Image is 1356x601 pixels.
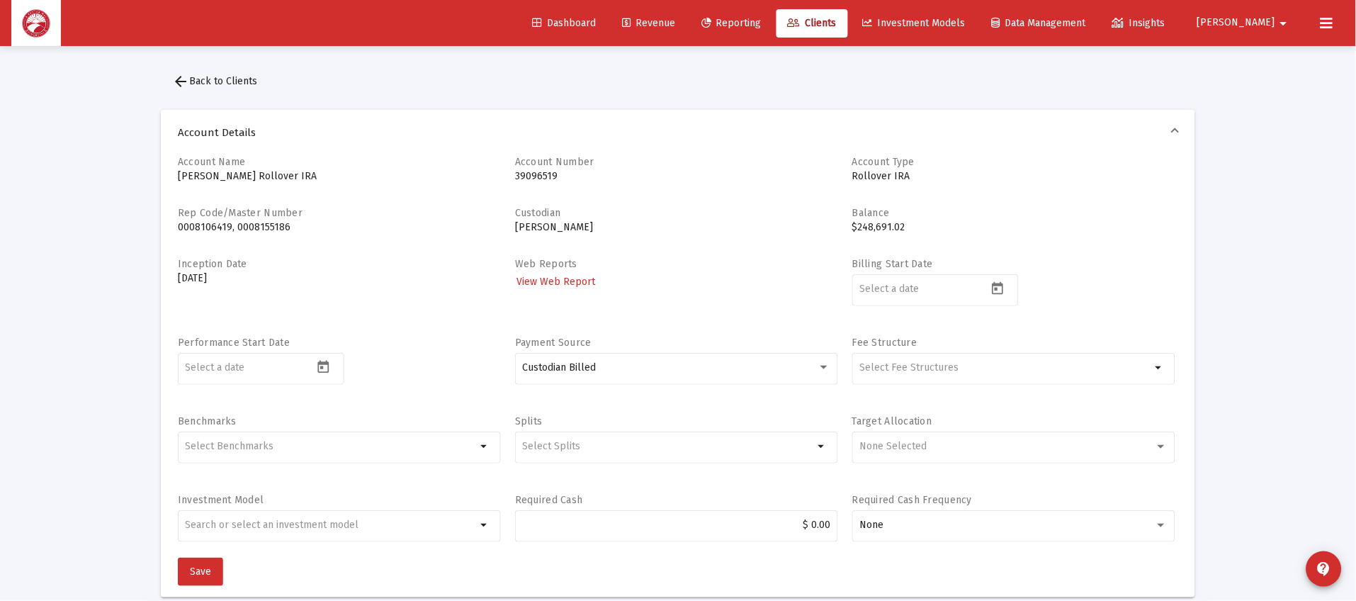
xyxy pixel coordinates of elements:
[852,415,932,427] label: Target Allocation
[178,207,303,219] label: Rep Code/Master Number
[178,220,501,235] p: 0008106419, 0008155186
[1112,17,1165,29] span: Insights
[186,362,313,373] input: Select a date
[852,156,915,168] label: Account Type
[859,519,883,531] span: None
[522,519,830,531] input: $2000.00
[987,278,1007,298] button: Open calendar
[522,438,813,455] mat-chip-list: Selection
[476,517,493,534] mat-icon: arrow_drop_down
[515,258,577,270] label: Web Reports
[178,258,247,270] label: Inception Date
[178,271,501,286] p: [DATE]
[161,67,269,96] button: Back to Clients
[172,73,189,90] mat-icon: arrow_back
[178,125,1173,140] span: Account Details
[1197,17,1275,29] span: [PERSON_NAME]
[161,155,1195,597] div: Account Details
[178,494,264,506] label: Investment Model
[313,356,334,377] button: Open calendar
[515,207,561,219] label: Custodian
[532,17,596,29] span: Dashboard
[981,9,1097,38] a: Data Management
[859,362,1151,373] input: Select Fee Structures
[863,17,966,29] span: Investment Models
[852,169,1175,184] p: Rollover IRA
[515,220,838,235] p: [PERSON_NAME]
[813,438,830,455] mat-icon: arrow_drop_down
[515,415,543,427] label: Splits
[1316,561,1333,578] mat-icon: contact_support
[186,519,477,531] input: undefined
[515,156,594,168] label: Account Number
[522,441,813,452] input: Select Splits
[622,17,675,29] span: Revenue
[186,441,477,452] input: Select Benchmarks
[515,494,583,506] label: Required Cash
[522,361,596,373] span: Custodian Billed
[852,9,977,38] a: Investment Models
[476,438,493,455] mat-icon: arrow_drop_down
[1101,9,1177,38] a: Insights
[788,17,837,29] span: Clients
[852,207,890,219] label: Balance
[859,283,987,295] input: Select a date
[1275,9,1292,38] mat-icon: arrow_drop_down
[178,169,501,184] p: [PERSON_NAME] Rollover IRA
[516,276,595,288] span: View Web Report
[161,110,1195,155] mat-expansion-panel-header: Account Details
[190,566,211,578] span: Save
[178,337,290,349] label: Performance Start Date
[690,9,773,38] a: Reporting
[852,494,972,506] label: Required Cash Frequency
[515,169,838,184] p: 39096519
[992,17,1086,29] span: Data Management
[852,220,1175,235] p: $248,691.02
[859,359,1151,376] mat-chip-list: Selection
[852,258,933,270] label: Billing Start Date
[776,9,848,38] a: Clients
[172,75,257,87] span: Back to Clients
[611,9,687,38] a: Revenue
[515,271,597,292] a: View Web Report
[521,9,607,38] a: Dashboard
[701,17,762,29] span: Reporting
[186,438,477,455] mat-chip-list: Selection
[178,558,223,586] button: Save
[852,337,917,349] label: Fee Structure
[178,415,237,427] label: Benchmarks
[178,156,245,168] label: Account Name
[1151,359,1168,376] mat-icon: arrow_drop_down
[859,440,927,452] span: None Selected
[1180,9,1309,37] button: [PERSON_NAME]
[515,337,592,349] label: Payment Source
[22,9,50,38] img: Dashboard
